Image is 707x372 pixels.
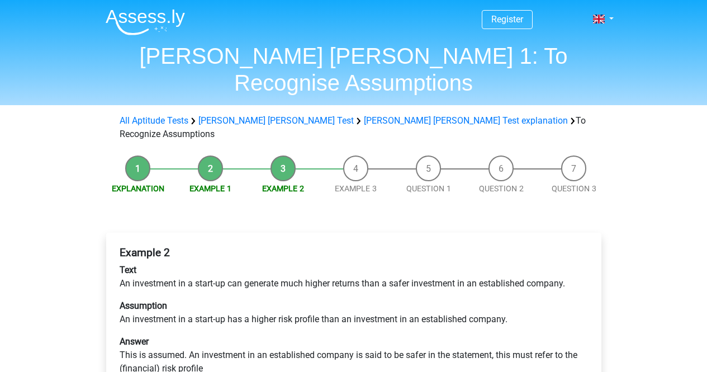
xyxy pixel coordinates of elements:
[491,14,523,25] a: Register
[189,184,231,193] a: Example 1
[106,9,185,35] img: Assessly
[120,299,588,326] p: An investment in a start-up has a higher risk profile than an investment in an established company.
[479,184,524,193] a: Question 2
[335,184,377,193] a: Example 3
[198,115,354,126] a: [PERSON_NAME] [PERSON_NAME] Test
[406,184,451,193] a: Question 1
[120,246,170,259] b: Example 2
[120,263,588,290] p: An investment in a start-up can generate much higher returns than a safer investment in an establ...
[552,184,596,193] a: Question 3
[112,184,164,193] a: Explanation
[120,336,149,347] b: Answer
[262,184,304,193] a: Example 2
[120,300,167,311] b: Assumption
[120,115,188,126] a: All Aptitude Tests
[115,114,592,141] div: To Recognize Assumptions
[364,115,568,126] a: [PERSON_NAME] [PERSON_NAME] Test explanation
[97,43,611,96] h1: [PERSON_NAME] [PERSON_NAME] 1: To Recognise Assumptions
[120,265,136,275] b: Text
